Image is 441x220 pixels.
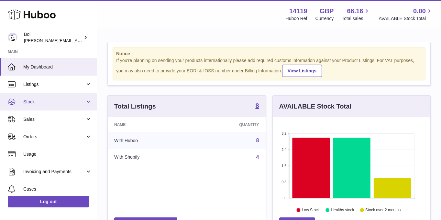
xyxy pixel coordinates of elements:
[281,164,286,168] text: 1.6
[116,58,422,77] div: If you're planning on sending your products internationally please add required customs informati...
[320,7,334,16] strong: GBP
[114,102,156,111] h3: Total Listings
[281,148,286,152] text: 2.4
[108,132,193,149] td: With Huboo
[23,134,85,140] span: Orders
[108,149,193,166] td: With Shopify
[342,7,370,22] a: 68.16 Total sales
[256,138,259,143] a: 8
[255,102,259,110] a: 8
[284,196,286,200] text: 0
[23,99,85,105] span: Stock
[365,208,401,212] text: Stock over 2 months
[23,169,85,175] span: Invoicing and Payments
[193,117,266,132] th: Quantity
[315,16,334,22] div: Currency
[23,64,92,70] span: My Dashboard
[281,131,286,135] text: 3.2
[286,16,307,22] div: Huboo Ref
[342,16,370,22] span: Total sales
[289,7,307,16] strong: 14119
[302,208,320,212] text: Low Stock
[108,117,193,132] th: Name
[379,7,433,22] a: 0.00 AVAILABLE Stock Total
[255,102,259,109] strong: 8
[279,102,351,111] h3: AVAILABLE Stock Total
[347,7,363,16] span: 68.16
[23,116,85,122] span: Sales
[24,31,82,44] div: Bol
[281,180,286,184] text: 0.8
[23,151,92,157] span: Usage
[282,65,322,77] a: View Listings
[24,38,130,43] span: [PERSON_NAME][EMAIL_ADDRESS][DOMAIN_NAME]
[116,51,422,57] strong: Notice
[256,154,259,160] a: 4
[23,81,85,88] span: Listings
[8,33,17,42] img: james.enever@bolfoods.com
[331,208,354,212] text: Healthy stock
[413,7,426,16] span: 0.00
[379,16,433,22] span: AVAILABLE Stock Total
[23,186,92,192] span: Cases
[8,196,89,207] a: Log out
